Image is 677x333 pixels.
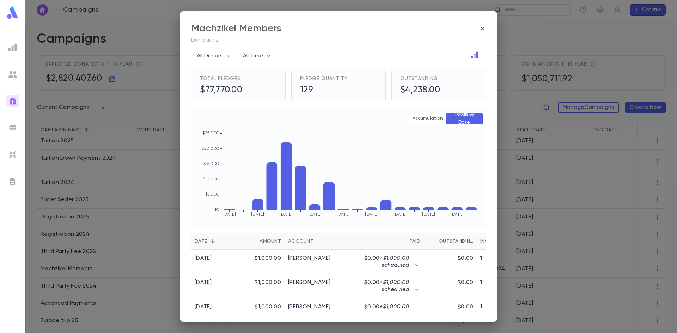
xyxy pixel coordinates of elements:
div: Group [200,122,218,138]
div: Europe trip 25 [433,312,513,329]
div: Advanced Payments [433,295,513,312]
button: Sort [81,124,92,136]
button: Sort [218,124,229,136]
p: [DATE] [516,317,533,324]
p: [DATE] [516,231,533,238]
button: Sort [617,124,628,136]
div: Accounting Name [433,122,513,138]
div: Misc [200,300,212,307]
div: Tuition 2025 [41,137,74,144]
div: Third Party Fee 2025 [41,248,96,255]
div: Tuition [200,137,218,144]
span: Expected donations this year [46,61,133,67]
p: [DATE] [516,179,533,186]
p: [DATE] [516,248,533,255]
p: Campaigns [63,6,99,14]
div: Third Party Fee 2025 [433,243,513,260]
div: Tuition Down Payment 2024 [41,155,116,162]
div: Registration 2024 [41,231,90,238]
button: Sort [328,124,340,136]
p: [DATE] [516,300,533,307]
div: Event Date [133,122,196,138]
button: Sort [546,124,557,136]
div: Registration 2025 [41,214,89,221]
img: home_white.a664292cf8c1dea59945f0da9f25487c.svg [38,7,47,13]
div: Accounting Name [437,122,486,138]
button: Create New [625,102,666,113]
p: [DATE] [516,283,533,290]
p: [DATE] [516,214,533,221]
div: total receivables - total income [587,61,596,67]
p: [DATE] [516,196,533,203]
div: Donations [200,196,228,203]
div: Donations [200,248,228,255]
div: Third Party Fee 2024 [41,283,97,290]
img: letters_grey.7941b92b52307dd3b8a917253454ce1c.svg [8,177,17,186]
button: Sort [165,124,177,136]
button: Sort [486,124,497,136]
div: Event Date [136,122,165,138]
div: Tuition Down Payment 2024 [433,150,513,174]
img: batches_grey.339ca447c9d9533ef1741baa751efc33.svg [8,124,17,132]
button: Create [630,4,666,16]
div: Super Seder 2025 [433,191,513,209]
div: Campaign name [37,122,133,138]
h5: $1,050,711.92 [522,74,572,85]
p: [DATE] [516,155,533,162]
h5: $2,820,407.60 [46,73,102,84]
img: logo [6,6,20,19]
div: Machzikei Members [41,265,93,272]
div: Description [292,122,433,138]
span: Pledge quantity this year [363,61,439,67]
div: Super Seder 2025 [41,196,89,203]
div: Tuition [200,155,218,162]
div: Group [196,122,292,138]
div: Campaign name [41,122,81,138]
div: Third Party Fee 2024 [433,278,513,295]
span: Outstanding this year [522,61,587,67]
div: Machzikei Donation 2024 [433,260,513,278]
button: ManageCampaigns [558,102,619,113]
div: End Date [594,122,617,138]
div: Tuition [200,179,218,186]
h5: $341,737.47 [205,74,251,85]
img: students_grey.60c7aba0da46da39d6d829b817ac14fc.svg [8,70,17,79]
img: reports_grey.c525e4749d1bce6a11f5fe2a8de1b229.svg [8,43,17,52]
div: Tuition 2024 [433,174,513,191]
div: Description [296,122,328,138]
div: Registration 2024 [433,226,513,243]
div: Europe trip 25 [41,317,78,324]
span: Current Campaigns [37,105,90,110]
span: Pledges current campaigns [205,61,285,67]
h2: Campaigns [37,31,666,55]
div: reflects total pledges + recurring donations expected throughout the year [133,61,141,67]
div: Registration 2025 [433,209,513,226]
h5: 204 [363,74,379,85]
img: campaigns_gradient.17ab1fa96dd0f67c2e976ce0b3818124.svg [8,97,17,105]
div: Start Date [513,122,590,138]
div: Donations [200,283,228,290]
div: Donations [200,265,228,272]
p: [DATE] [516,265,533,272]
div: Tuition 2025 [433,132,513,150]
img: imports_grey.530a8a0e642e233f2baf0ef88e8c9fcb.svg [8,150,17,159]
div: End Date [590,122,668,138]
div: Donations [200,231,228,238]
div: Donations [200,214,228,221]
div: Advanced Payments [41,300,96,307]
div: Europe Trip 2010 [200,317,244,324]
div: Current Campaigns [37,101,107,115]
div: Start Date [516,122,546,138]
p: [DATE] [516,137,533,144]
div: Tuition 2024 [41,179,74,186]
